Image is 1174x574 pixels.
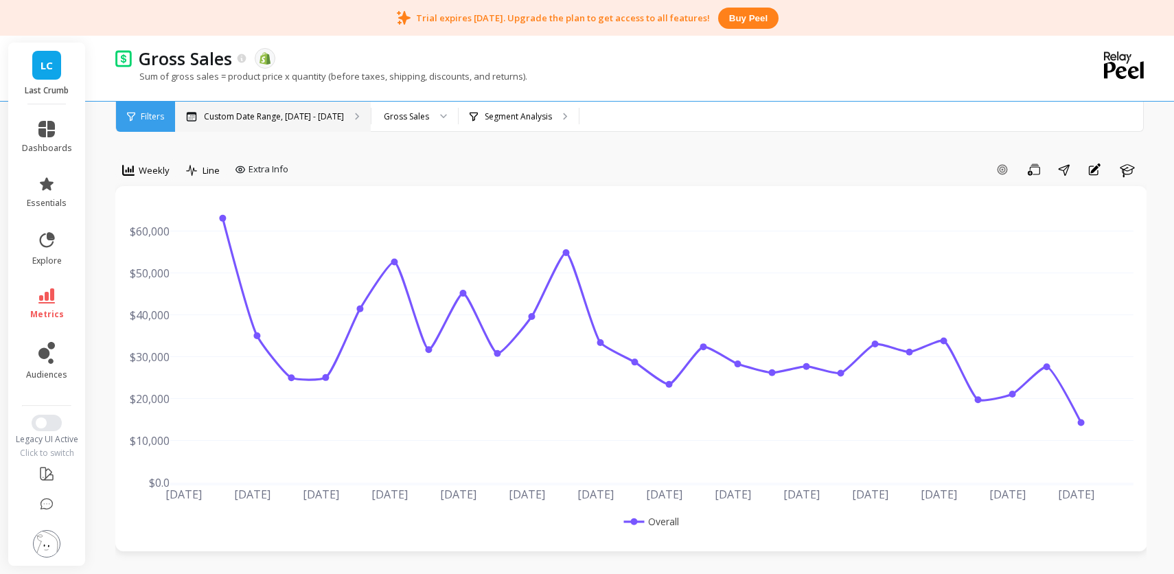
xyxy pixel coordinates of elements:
[41,58,53,73] span: LC
[26,369,67,380] span: audiences
[139,164,170,177] span: Weekly
[115,49,132,67] img: header icon
[22,143,72,154] span: dashboards
[32,415,62,431] button: Switch to New UI
[249,163,288,176] span: Extra Info
[416,12,710,24] p: Trial expires [DATE]. Upgrade the plan to get access to all features!
[8,434,86,445] div: Legacy UI Active
[30,309,64,320] span: metrics
[718,8,779,29] button: Buy peel
[485,111,552,122] p: Segment Analysis
[139,47,232,70] p: Gross Sales
[203,164,220,177] span: Line
[384,110,429,123] div: Gross Sales
[8,448,86,459] div: Click to switch
[33,530,60,558] img: profile picture
[204,111,344,122] p: Custom Date Range, [DATE] - [DATE]
[115,70,527,82] p: Sum of gross sales = product price x quantity (before taxes, shipping, discounts, and returns).
[27,198,67,209] span: essentials
[32,255,62,266] span: explore
[22,85,72,96] p: Last Crumb
[259,52,271,65] img: api.shopify.svg
[141,111,164,122] span: Filters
